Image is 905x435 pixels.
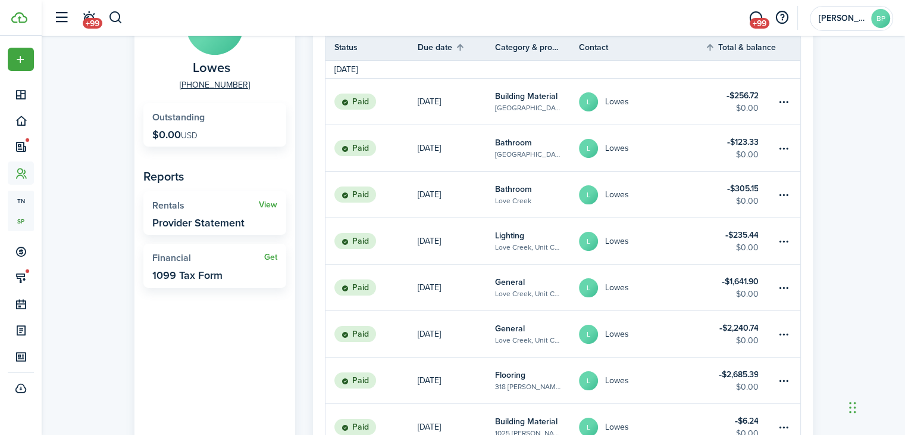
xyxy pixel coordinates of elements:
[735,241,758,254] table-amount-description: $0.00
[605,422,629,432] table-profile-info-text: Lowes
[495,288,561,299] table-subtitle: Love Creek, Unit C3 6268
[495,265,579,310] a: GeneralLove Creek, Unit C3 6268
[325,63,367,76] td: [DATE]
[495,183,532,195] table-info-title: Bathroom
[8,211,34,231] a: sp
[495,172,579,218] a: BathroomLove Creek
[772,8,792,28] button: Open resource center
[418,125,495,171] a: [DATE]
[264,253,277,262] a: Get
[325,125,418,171] a: Paid
[334,233,376,250] status: Paid
[325,79,418,125] a: Paid
[418,421,441,433] p: [DATE]
[418,218,495,264] a: [DATE]
[325,41,418,54] th: Status
[605,330,629,339] table-profile-info-text: Lowes
[418,358,495,403] a: [DATE]
[334,326,376,343] status: Paid
[418,235,441,247] p: [DATE]
[734,415,758,427] table-amount-title: $6.24
[152,110,205,124] span: Outstanding
[495,242,561,253] table-subtitle: Love Creek, Unit C3 6268
[418,265,495,310] a: [DATE]
[418,281,441,294] p: [DATE]
[704,79,776,125] a: $256.72$0.00
[334,279,376,296] status: Paid
[418,328,441,340] p: [DATE]
[152,253,264,263] widget-stats-title: Financial
[579,79,705,125] a: LLowes
[726,136,758,148] table-amount-title: $123.33
[152,129,198,141] p: $0.00
[605,283,629,293] table-profile-info-text: Lowes
[325,358,418,403] a: Paid
[77,3,100,33] a: Notifications
[845,378,905,435] iframe: Chat Widget
[579,278,598,297] avatar-text: L
[721,275,758,288] table-amount-title: $1,641.90
[735,381,758,393] table-amount-description: $0.00
[605,97,629,107] table-profile-info-text: Lowes
[259,200,277,210] a: View
[11,12,27,23] img: TenantCloud
[579,358,705,403] a: LLowes
[704,125,776,171] a: $123.33$0.00
[726,89,758,102] table-amount-title: $256.72
[735,102,758,114] table-amount-description: $0.00
[704,40,776,54] th: Sort
[418,172,495,218] a: [DATE]
[418,95,441,108] p: [DATE]
[704,218,776,264] a: $235.44$0.00
[871,9,890,28] avatar-text: BP
[579,139,598,158] avatar-text: L
[495,218,579,264] a: LightingLove Creek, Unit C3 6268
[579,325,598,344] avatar-text: L
[495,149,561,160] table-subtitle: [GEOGRAPHIC_DATA]
[704,172,776,218] a: $305.15$0.00
[579,218,705,264] a: LLowes
[495,79,579,125] a: Building Material[GEOGRAPHIC_DATA]
[605,190,629,200] table-profile-info-text: Lowes
[605,376,629,386] table-profile-info-text: Lowes
[334,140,376,157] status: Paid
[704,265,776,310] a: $1,641.90$0.00
[495,229,524,242] table-info-title: Lighting
[325,172,418,218] a: Paid
[750,18,769,29] span: +99
[605,237,629,246] table-profile-info-text: Lowes
[418,188,441,201] p: [DATE]
[579,172,705,218] a: LLowes
[704,358,776,403] a: $2,685.39$0.00
[108,8,123,28] button: Search
[735,195,758,207] table-amount-description: $0.00
[495,195,531,206] table-subtitle: Love Creek
[735,334,758,347] table-amount-description: $0.00
[418,311,495,357] a: [DATE]
[418,79,495,125] a: [DATE]
[495,381,561,392] table-subtitle: 318 [PERSON_NAME]
[579,125,705,171] a: LLowes
[495,358,579,403] a: Flooring318 [PERSON_NAME]
[495,102,561,113] table-subtitle: [GEOGRAPHIC_DATA]
[495,125,579,171] a: Bathroom[GEOGRAPHIC_DATA]
[152,269,223,281] widget-stats-description: 1099 Tax Form
[8,191,34,211] a: tn
[819,14,866,23] span: Biggins Property Management
[579,371,598,390] avatar-text: L
[495,335,561,346] table-subtitle: Love Creek, Unit C3 6268
[495,369,525,381] table-info-title: Flooring
[8,48,34,71] button: Open menu
[334,187,376,203] status: Paid
[325,311,418,357] a: Paid
[719,322,758,334] table-amount-title: $2,240.74
[143,167,286,185] panel-main-subtitle: Reports
[325,218,418,264] a: Paid
[495,136,532,149] table-info-title: Bathroom
[718,368,758,381] table-amount-title: $2,685.39
[579,185,598,204] avatar-text: L
[579,41,705,54] th: Contact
